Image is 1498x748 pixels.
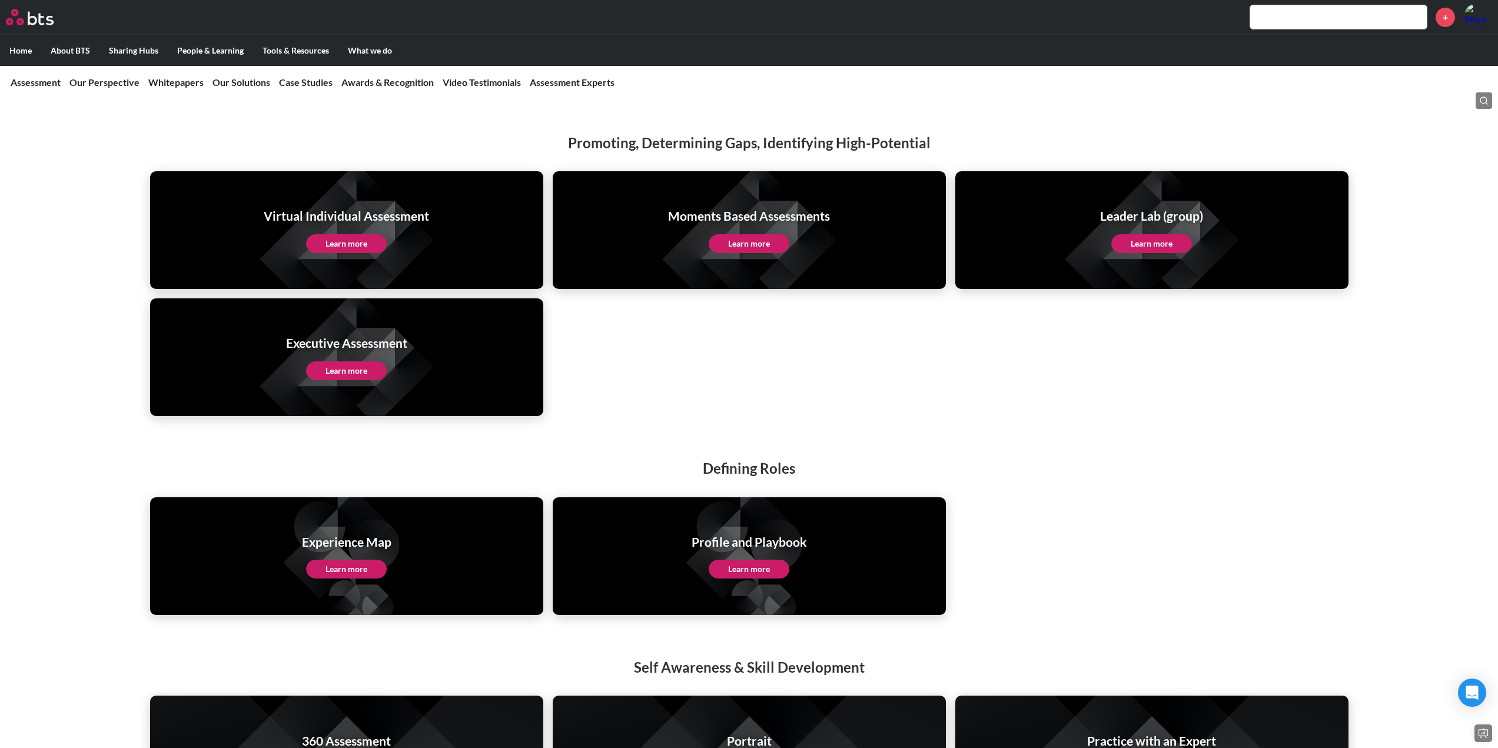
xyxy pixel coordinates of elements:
[41,35,99,66] label: About BTS
[338,35,401,66] label: What we do
[302,533,391,550] h1: Experience Map
[286,334,407,351] h1: Executive Assessment
[279,77,333,88] a: Case Studies
[6,9,54,25] img: BTS Logo
[306,361,387,380] a: Learn more
[709,560,789,579] a: Learn more
[11,77,61,88] a: Assessment
[709,234,789,253] a: Learn more
[341,77,434,88] a: Awards & Recognition
[148,77,204,88] a: Whitepapers
[668,207,830,224] h1: Moments Based Assessments
[1464,3,1492,31] a: Profile
[6,9,75,25] a: Go home
[1111,234,1192,253] a: Learn more
[264,207,429,224] h1: Virtual Individual Assessment
[306,234,387,253] a: Learn more
[530,77,615,88] a: Assessment Experts
[306,560,387,579] a: Learn more
[443,77,521,88] a: Video Testimonials
[212,77,270,88] a: Our Solutions
[253,35,338,66] label: Tools & Resources
[69,77,139,88] a: Our Perspective
[1100,207,1203,224] h1: Leader Lab (group)
[1436,8,1455,27] a: +
[1458,679,1486,707] div: Open Intercom Messenger
[99,35,168,66] label: Sharing Hubs
[1464,3,1492,31] img: Taryn Davino
[168,35,253,66] label: People & Learning
[692,533,807,550] h1: Profile and Playbook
